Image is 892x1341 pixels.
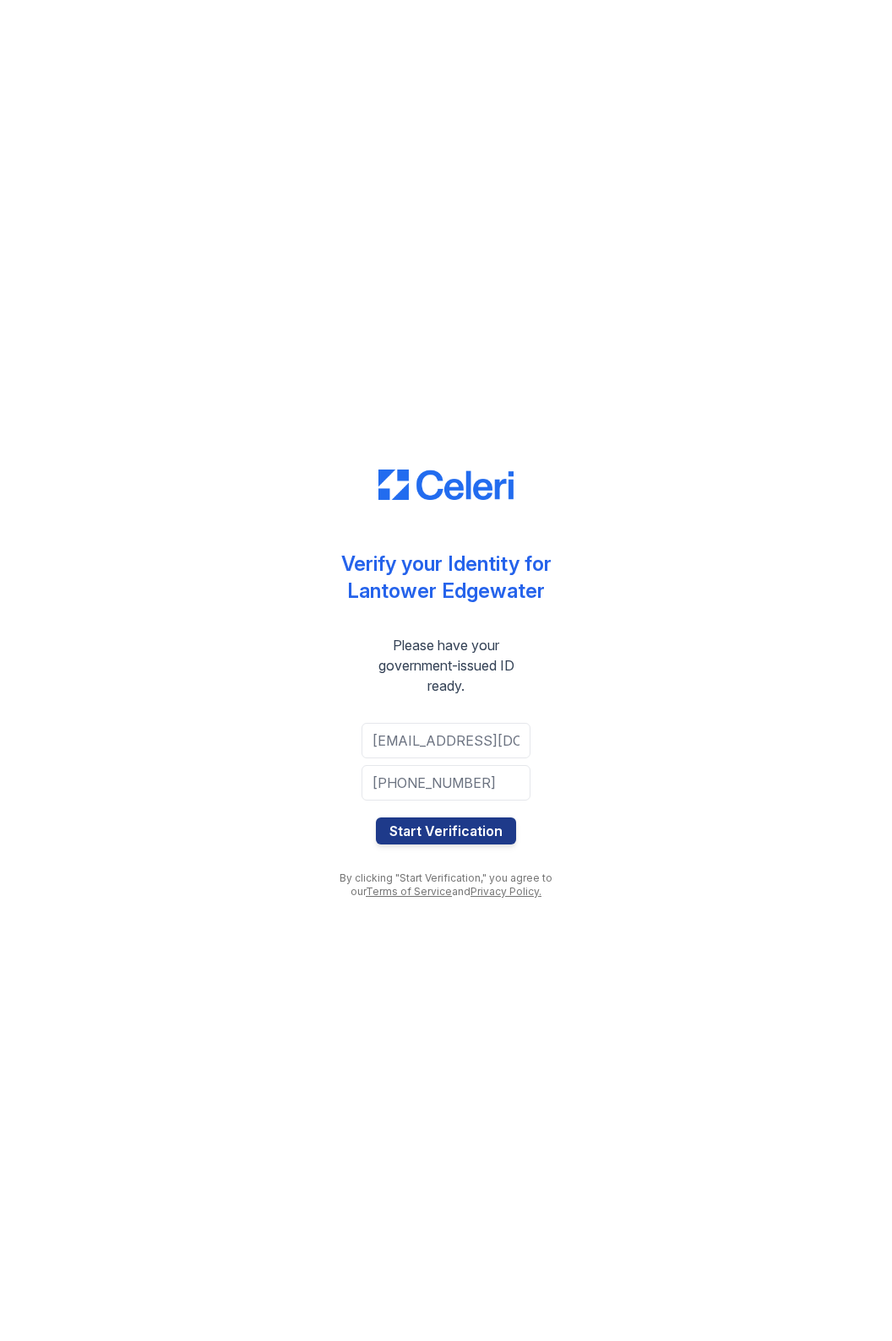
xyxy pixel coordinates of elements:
img: CE_Logo_Blue-a8612792a0a2168367f1c8372b55b34899dd931a85d93a1a3d3e32e68fde9ad4.png [378,470,514,500]
input: Email [362,723,530,758]
button: Start Verification [376,817,516,844]
div: Verify your Identity for Lantower Edgewater [341,551,552,605]
div: By clicking "Start Verification," you agree to our and [328,871,564,899]
a: Terms of Service [366,885,452,898]
div: Please have your government-issued ID ready. [328,635,564,696]
input: Phone [362,765,530,801]
a: Privacy Policy. [470,885,541,898]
